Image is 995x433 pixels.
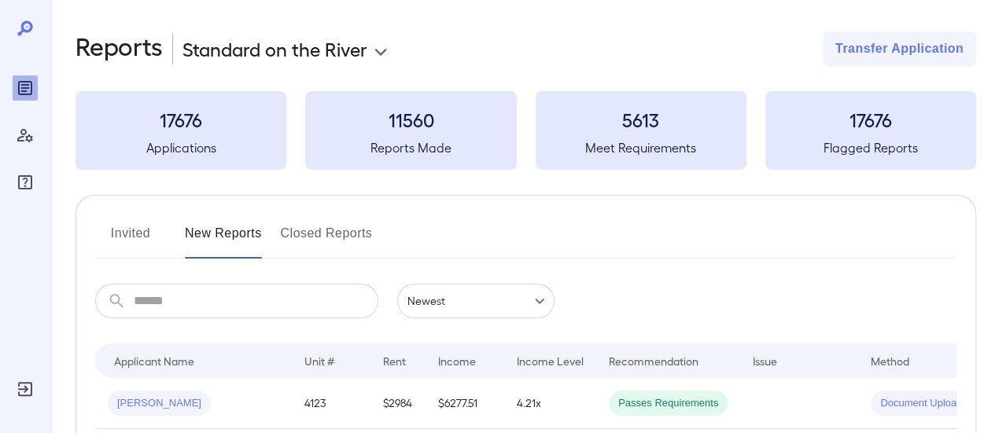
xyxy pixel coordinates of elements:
h3: 11560 [305,107,516,132]
div: FAQ [13,170,38,195]
button: Invited [95,221,166,259]
h5: Meet Requirements [536,138,746,157]
h3: 17676 [765,107,976,132]
td: 4.21x [504,378,596,429]
summary: 17676Applications11560Reports Made5613Meet Requirements17676Flagged Reports [76,91,976,170]
div: Newest [397,284,555,318]
h3: 17676 [76,107,286,132]
p: Standard on the River [182,36,367,61]
div: Log Out [13,376,38,402]
div: Income [438,351,476,370]
td: $6277.51 [426,378,504,429]
h3: 5613 [536,107,746,132]
button: New Reports [185,221,262,259]
div: Applicant Name [114,351,194,370]
h5: Reports Made [305,138,516,157]
div: Method [871,351,909,370]
div: Manage Users [13,123,38,148]
div: Recommendation [609,351,698,370]
td: $2984 [370,378,426,429]
div: Income Level [517,351,584,370]
div: Rent [383,351,408,370]
button: Closed Reports [281,221,373,259]
h5: Applications [76,138,286,157]
div: Unit # [304,351,334,370]
span: Passes Requirements [609,396,728,411]
h5: Flagged Reports [765,138,976,157]
h2: Reports [76,31,163,66]
td: 4123 [292,378,370,429]
span: Document Upload [871,396,971,411]
div: Reports [13,75,38,101]
button: Transfer Application [823,31,976,66]
div: Issue [753,351,778,370]
span: [PERSON_NAME] [108,396,211,411]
